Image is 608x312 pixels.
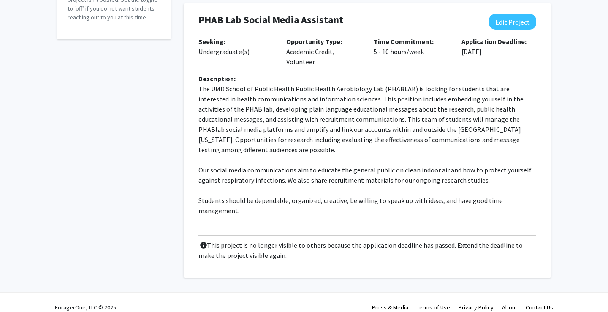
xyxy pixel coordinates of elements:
b: Application Deadline: [461,37,527,46]
b: Seeking: [198,37,225,46]
p: [DATE] [461,36,537,57]
b: Time Commitment: [374,37,434,46]
h4: PHAB Lab Social Media Assistant [198,14,475,26]
a: Press & Media [372,304,408,311]
p: Students should be dependable, organized, creative, be willing to speak up with ideas, and have g... [198,195,536,216]
a: Terms of Use [417,304,450,311]
div: Description: [198,74,536,84]
p: Academic Credit, Volunteer [286,36,361,67]
p: Our social media communications aim to educate the general public on clean indoor air and how to ... [198,165,536,185]
b: Opportunity Type: [286,37,342,46]
iframe: Chat [6,274,36,306]
p: Undergraduate(s) [198,36,274,57]
a: About [502,304,517,311]
button: Edit Project [489,14,536,30]
p: This project is no longer visible to others because the application deadline has passed. Extend t... [198,240,536,260]
p: The UMD School of Public Health Public Health Aerobiology Lab (PHABLAB) is looking for students t... [198,84,536,155]
p: 5 - 10 hours/week [374,36,449,57]
a: Contact Us [526,304,553,311]
a: Privacy Policy [459,304,494,311]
